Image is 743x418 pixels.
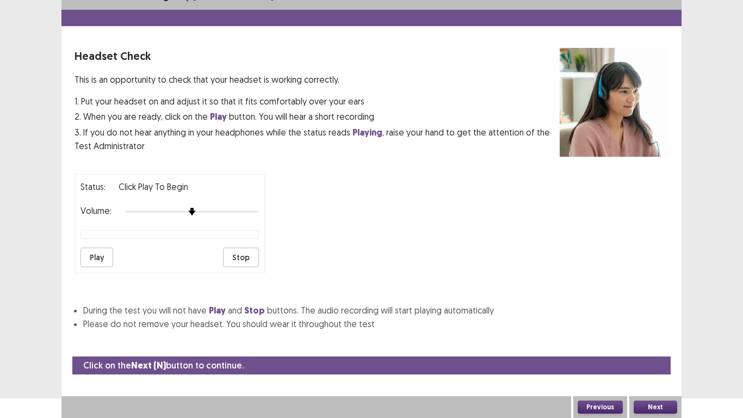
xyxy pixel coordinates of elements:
[119,180,188,193] p: Click Play to Begin
[188,208,196,216] img: arrow-thumb
[81,180,106,193] p: Status:
[75,126,560,152] p: 3. If you do not hear anything in your headphones while the status reads , raise your hand to get...
[634,401,677,414] button: Next
[81,204,112,217] p: Volume:
[75,73,560,86] p: This is an opportunity to check that your headset is working correctly.
[210,111,227,122] strong: Play
[244,305,265,316] strong: Stop
[560,48,668,157] img: headset test
[83,359,244,372] p: Click on the button to continue.
[223,248,259,267] button: Stop
[131,360,166,371] strong: Next (N)
[352,127,382,138] strong: Playing
[75,95,560,108] p: 1. Put your headset on and adjust it so that it fits comfortably over your ears
[83,317,668,330] li: Please do not remove your headset. You should wear it throughout the test
[209,305,226,316] strong: Play
[83,304,668,317] li: During the test you will not have and buttons. The audio recording will start playing automatically
[75,110,560,124] p: 2. When you are ready, click on the button. You will hear a short recording
[578,401,623,414] button: Previous
[81,248,113,267] button: Play
[75,48,560,64] p: Headset Check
